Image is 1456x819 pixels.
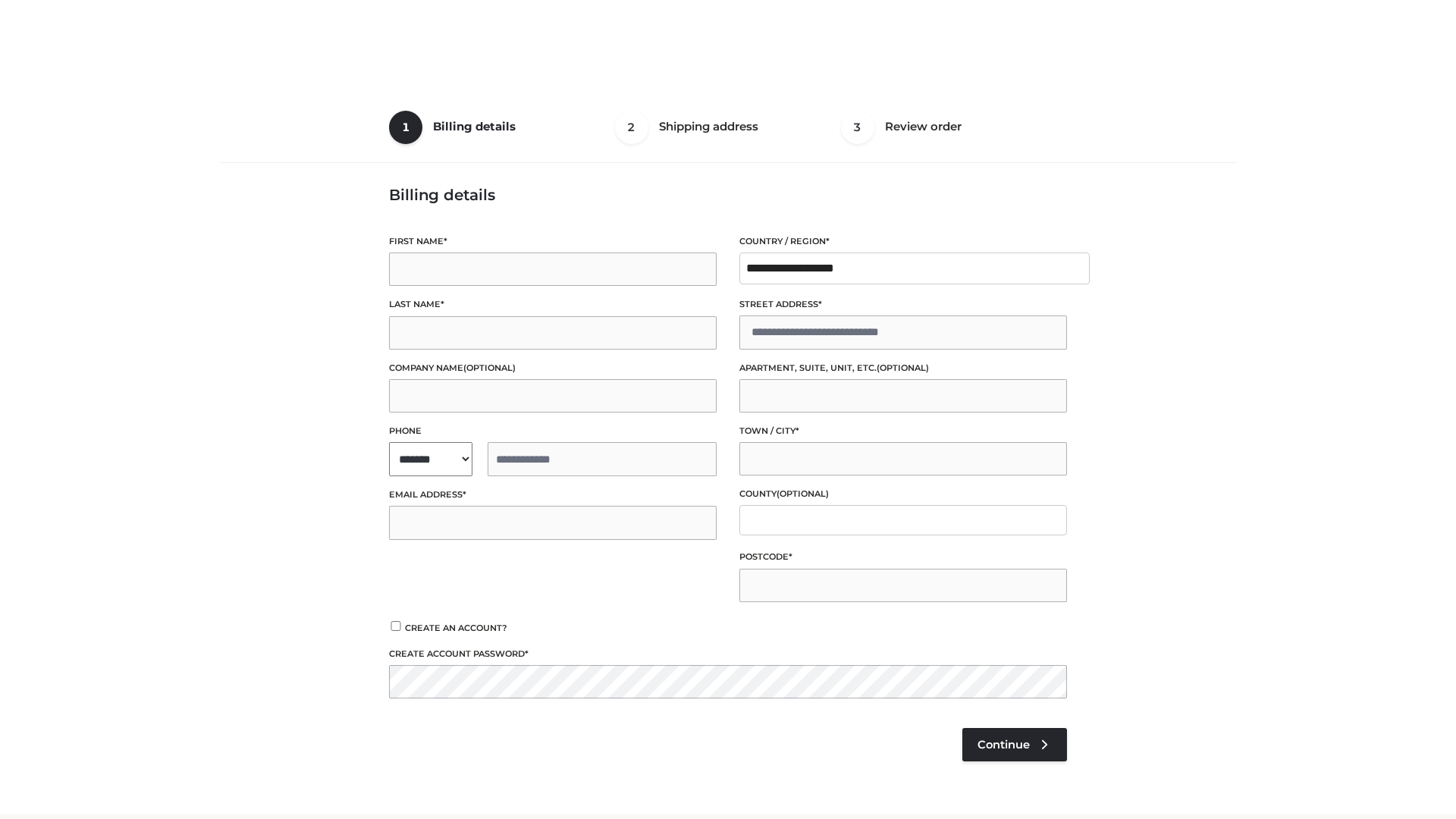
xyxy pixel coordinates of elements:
span: Continue [977,738,1030,752]
label: Postcode [739,550,1067,564]
label: Street address [739,297,1067,312]
span: Review order [885,119,962,133]
h3: Billing details [389,186,1067,204]
label: Create account password [389,647,1067,661]
label: County [739,487,1067,501]
span: 1 [389,111,422,144]
label: Last name [389,297,717,312]
span: 3 [841,111,874,144]
label: Phone [389,424,717,438]
a: Continue [962,728,1067,761]
label: Email address [389,488,717,502]
input: Create an account? [389,621,403,631]
label: Company name [389,361,717,375]
span: Shipping address [659,119,758,133]
span: Billing details [433,119,516,133]
span: Create an account? [405,623,507,633]
span: (optional) [877,362,929,373]
span: (optional) [777,488,829,499]
span: (optional) [463,362,516,373]
label: Country / Region [739,234,1067,249]
label: First name [389,234,717,249]
label: Town / City [739,424,1067,438]
span: 2 [615,111,648,144]
label: Apartment, suite, unit, etc. [739,361,1067,375]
